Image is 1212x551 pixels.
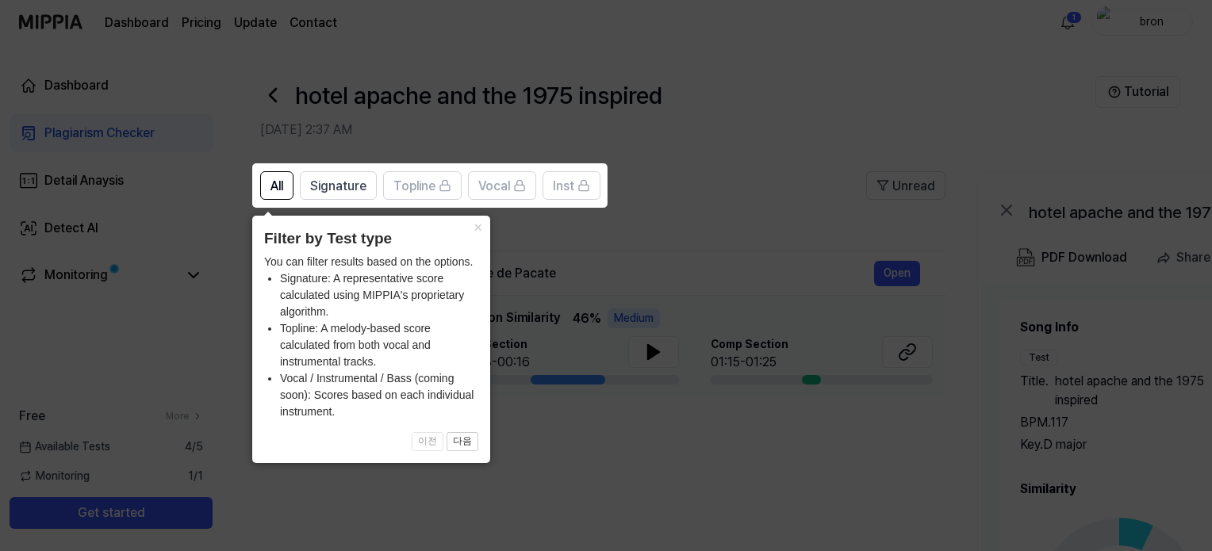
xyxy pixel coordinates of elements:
span: Vocal [478,177,510,196]
button: Close [465,216,490,238]
span: All [270,177,283,196]
span: Signature [310,177,366,196]
button: Vocal [468,171,536,200]
button: Signature [300,171,377,200]
button: Inst [543,171,600,200]
span: Topline [393,177,435,196]
li: Vocal / Instrumental / Bass (coming soon): Scores based on each individual instrument. [280,370,478,420]
span: Inst [553,177,574,196]
button: 다음 [447,432,478,451]
button: All [260,171,293,200]
li: Topline: A melody-based score calculated from both vocal and instrumental tracks. [280,320,478,370]
li: Signature: A representative score calculated using MIPPIA's proprietary algorithm. [280,270,478,320]
header: Filter by Test type [264,228,478,251]
button: Topline [383,171,462,200]
div: You can filter results based on the options. [264,254,478,420]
